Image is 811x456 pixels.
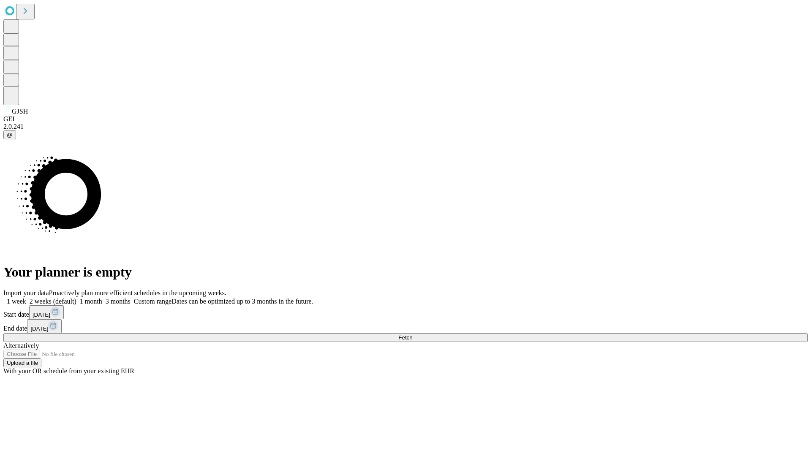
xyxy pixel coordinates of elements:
div: Start date [3,305,808,319]
h1: Your planner is empty [3,264,808,280]
span: 1 week [7,298,26,305]
span: Proactively plan more efficient schedules in the upcoming weeks. [49,289,226,296]
span: @ [7,132,13,138]
button: Fetch [3,333,808,342]
span: Dates can be optimized up to 3 months in the future. [171,298,313,305]
span: Import your data [3,289,49,296]
span: Custom range [134,298,171,305]
button: [DATE] [29,305,64,319]
button: @ [3,130,16,139]
span: [DATE] [30,326,48,332]
button: Upload a file [3,358,41,367]
div: End date [3,319,808,333]
span: 3 months [106,298,131,305]
div: 2.0.241 [3,123,808,130]
div: GEI [3,115,808,123]
span: With your OR schedule from your existing EHR [3,367,134,375]
button: [DATE] [27,319,62,333]
span: Alternatively [3,342,39,349]
span: Fetch [398,334,412,341]
span: 1 month [80,298,102,305]
span: 2 weeks (default) [30,298,76,305]
span: [DATE] [33,312,50,318]
span: GJSH [12,108,28,115]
